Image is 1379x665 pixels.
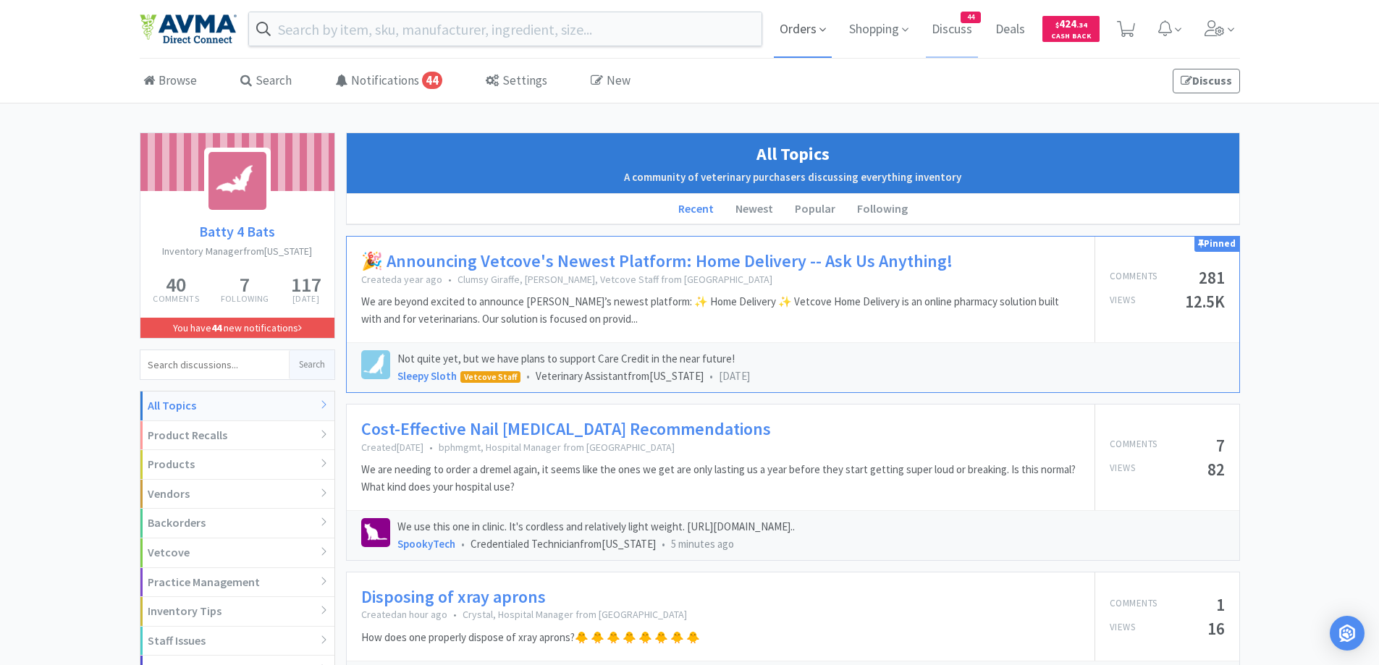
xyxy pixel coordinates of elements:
[1055,17,1087,30] span: 424
[361,587,546,608] a: Disposing of xray aprons
[140,59,201,103] a: Browse
[926,23,978,36] a: Discuss44
[461,372,520,382] span: Vetcove Staff
[153,274,198,295] h5: 40
[291,295,321,303] p: [DATE]
[249,12,762,46] input: Search by item, sku, manufacturer, ingredient, size...
[1185,293,1225,310] h5: 12.5K
[140,318,334,338] a: You have44 new notifications
[140,243,334,259] h2: Inventory Manager from [US_STATE]
[461,537,465,551] span: •
[397,369,457,383] a: Sleepy Sloth
[667,194,725,224] li: Recent
[361,629,700,646] p: How does one properly dispose of xray aprons?🐥 🐥 🐥 🐥 🐥 🐥 🐥 🐥
[140,391,334,421] div: All Topics
[482,59,551,103] a: Settings
[1055,20,1059,30] span: $
[140,421,334,451] div: Product Recalls
[397,350,1225,368] p: Not quite yet, but we have plans to support Care Credit in the near future!
[429,441,433,454] span: •
[1207,461,1225,478] h5: 82
[237,59,295,103] a: Search
[725,194,784,224] li: Newest
[354,140,1232,168] h1: All Topics
[221,295,269,303] p: Following
[361,251,953,272] a: 🎉 Announcing Vetcove's Newest Platform: Home Delivery -- Ask Us Anything!
[1110,437,1157,454] p: Comments
[448,273,452,286] span: •
[211,321,222,334] strong: 44
[1330,616,1365,651] div: Open Intercom Messenger
[990,23,1031,36] a: Deals
[140,220,334,243] a: Batty 4 Bats
[1207,620,1225,637] h5: 16
[140,597,334,627] div: Inventory Tips
[846,194,919,224] li: Following
[140,480,334,509] div: Vendors
[1051,33,1091,42] span: Cash Back
[140,538,334,568] div: Vetcove
[662,537,665,551] span: •
[1173,69,1240,93] a: Discuss
[1076,20,1087,30] span: . 34
[361,608,700,621] p: Created an hour ago Crystal, Hospital Manager from [GEOGRAPHIC_DATA]
[453,608,457,621] span: •
[397,368,1225,385] div: Veterinary Assistant from [US_STATE]
[1110,620,1136,637] p: Views
[709,369,713,383] span: •
[361,461,1080,496] p: We are needing to order a dremel again, it seems like the ones we get are only lasting us a year ...
[1042,9,1100,48] a: $424.34Cash Back
[361,293,1080,328] p: We are beyond excited to announce [PERSON_NAME]’s newest platform: ✨ Home Delivery ✨ Vetcove Home...
[397,518,1225,535] p: We use this one in clinic. It's cordless and relatively light weight. [URL][DOMAIN_NAME]..
[140,627,334,656] div: Staff Issues
[140,14,237,44] img: e4e33dab9f054f5782a47901c742baa9_102.png
[1216,596,1225,613] h5: 1
[332,59,446,103] a: Notifications44
[784,194,846,224] li: Popular
[354,169,1232,186] h2: A community of veterinary purchasers discussing everything inventory
[961,12,980,22] span: 44
[1110,596,1157,613] p: Comments
[1110,269,1157,286] p: Comments
[671,537,734,551] span: 5 minutes ago
[1110,461,1136,478] p: Views
[587,59,634,103] a: New
[397,537,455,551] a: SpookyTech
[1199,269,1225,286] h5: 281
[361,419,771,440] a: Cost-Effective Nail [MEDICAL_DATA] Recommendations
[291,274,321,295] h5: 117
[1110,293,1136,310] p: Views
[289,350,334,379] button: Search
[140,568,334,598] div: Practice Management
[719,369,750,383] span: [DATE]
[1216,437,1225,454] h5: 7
[422,72,442,89] span: 44
[1194,237,1239,252] div: Pinned
[140,450,334,480] div: Products
[361,441,1080,454] p: Created [DATE] bphmgmt, Hospital Manager from [GEOGRAPHIC_DATA]
[361,273,1080,286] p: Created a year ago Clumsy Giraffe, [PERSON_NAME], Vetcove Staff from [GEOGRAPHIC_DATA]
[140,350,289,379] input: Search discussions...
[153,295,198,303] p: Comments
[526,369,530,383] span: •
[397,535,1225,553] div: Credentialed Technician from [US_STATE]
[140,509,334,538] div: Backorders
[221,274,269,295] h5: 7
